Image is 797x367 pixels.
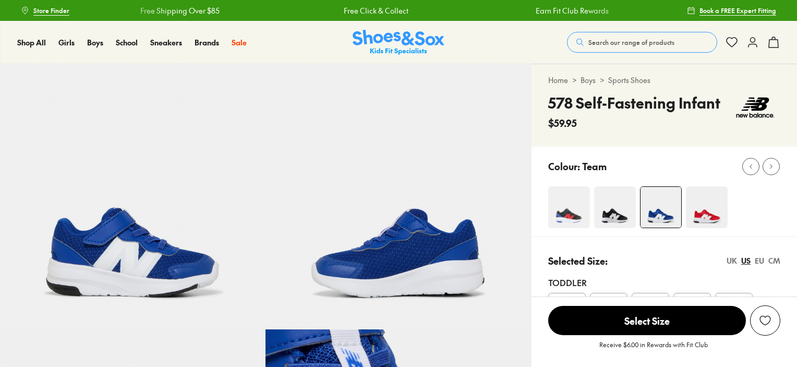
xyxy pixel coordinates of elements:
a: Free Click & Collect [344,5,408,16]
a: Store Finder [21,1,69,20]
p: Team [582,159,607,173]
p: Selected Size: [548,254,608,268]
span: Brands [195,37,219,48]
a: School [116,37,138,48]
a: Boys [87,37,103,48]
a: Sports Shoes [608,75,650,86]
span: School [116,37,138,48]
span: Sale [232,37,247,48]
a: Shop All [17,37,46,48]
a: Free Shipping Over $85 [140,5,220,16]
a: Sale [232,37,247,48]
p: Colour: [548,159,580,173]
span: Shop All [17,37,46,48]
span: Girls [58,37,75,48]
button: Add to Wishlist [750,305,780,336]
button: Select Size [548,305,746,336]
span: $59.95 [548,116,577,130]
img: SNS_Logo_Responsive.svg [353,30,444,55]
span: Select Size [548,306,746,335]
a: Sneakers [150,37,182,48]
div: > > [548,75,780,86]
a: Brands [195,37,219,48]
div: Toddler [548,276,780,289]
a: Shoes & Sox [353,30,444,55]
div: EU [755,255,764,266]
span: Boys [87,37,103,48]
a: Girls [58,37,75,48]
a: Book a FREE Expert Fitting [687,1,776,20]
span: Search our range of products [588,38,674,47]
a: Earn Fit Club Rewards [536,5,609,16]
img: 4-551754_1 [548,186,590,228]
span: Store Finder [33,6,69,15]
img: 4-538812_1 [594,186,636,228]
p: Receive $6.00 in Rewards with Fit Club [599,340,708,359]
a: Boys [581,75,596,86]
img: 4-540569_1 [686,186,728,228]
img: 5-540574_1 [265,64,531,329]
h4: 578 Self-Fastening Infant [548,92,720,114]
div: CM [768,255,780,266]
img: 4-540573_1 [641,187,681,228]
span: Book a FREE Expert Fitting [699,6,776,15]
span: Sneakers [150,37,182,48]
div: US [741,255,751,266]
a: Home [548,75,568,86]
div: UK [727,255,737,266]
img: Vendor logo [730,92,780,123]
button: Search our range of products [567,32,717,53]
